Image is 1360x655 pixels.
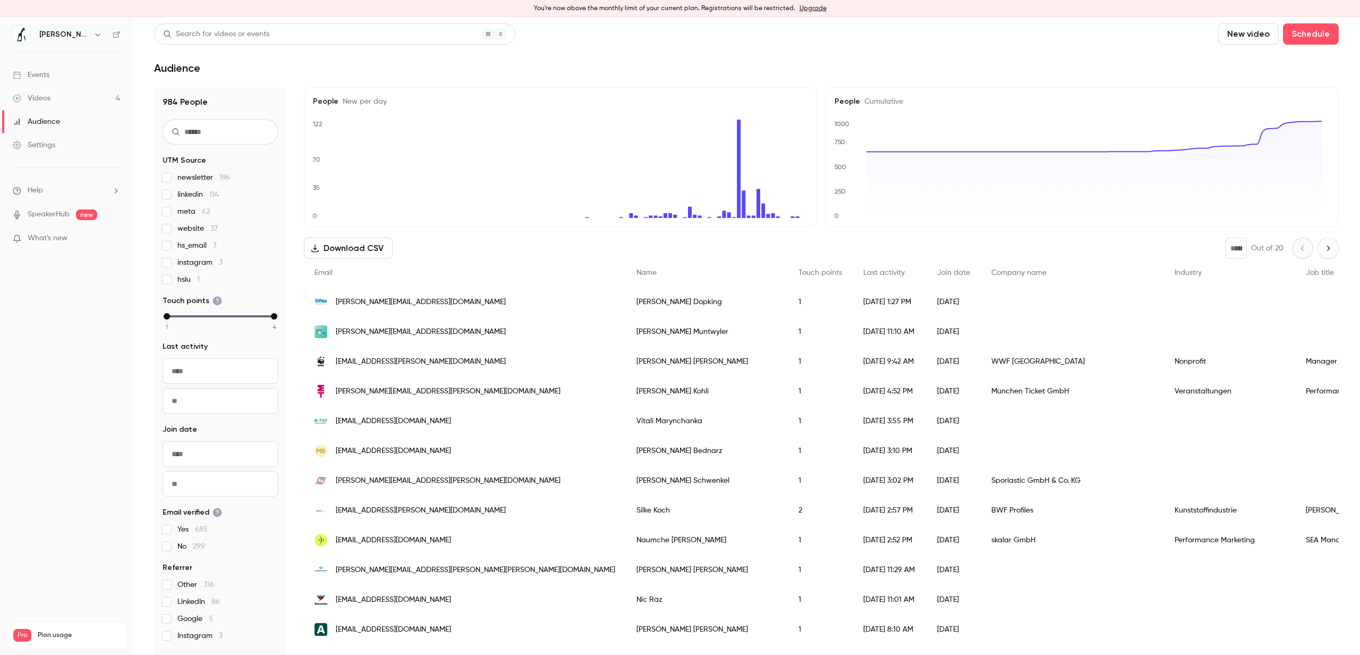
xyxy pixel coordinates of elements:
[981,347,1164,376] div: WWF [GEOGRAPHIC_DATA]
[981,466,1164,496] div: Sporlastic GmbH & Co. KG
[834,163,846,171] text: 500
[788,406,853,436] div: 1
[211,598,220,606] span: 86
[835,96,1330,107] h5: People
[788,555,853,585] div: 1
[28,209,70,220] a: SpeakerHub
[13,140,55,150] div: Settings
[177,172,230,183] span: newsletter
[177,631,223,641] span: Instagram
[164,313,170,320] div: min
[626,347,788,376] div: [PERSON_NAME] [PERSON_NAME]
[926,525,981,555] div: [DATE]
[853,496,926,525] div: [DATE] 2:57 PM
[788,436,853,466] div: 1
[314,593,327,606] img: weloveyou.ch
[626,525,788,555] div: Naumche [PERSON_NAME]
[313,96,808,107] h5: People
[203,581,214,589] span: 316
[788,376,853,406] div: 1
[13,93,50,104] div: Videos
[314,418,327,424] img: e-hoi.de
[788,585,853,615] div: 1
[336,356,506,367] span: [EMAIL_ADDRESS][PERSON_NAME][DOMAIN_NAME]
[788,525,853,555] div: 1
[163,296,222,306] span: Touch points
[1306,269,1334,276] span: Job title
[926,615,981,644] div: [DATE]
[788,615,853,644] div: 1
[177,223,218,234] span: website
[926,436,981,466] div: [DATE]
[981,525,1164,555] div: skalar GmbH
[163,424,197,435] span: Join date
[177,541,205,552] span: No
[13,116,60,127] div: Audience
[163,562,192,573] span: Referrer
[991,269,1047,276] span: Company name
[312,212,317,220] text: 0
[853,406,926,436] div: [DATE] 3:55 PM
[314,504,327,517] img: bwf-profiles.de
[314,269,333,276] span: Email
[853,436,926,466] div: [DATE] 3:10 PM
[209,191,219,198] span: 114
[28,185,43,196] span: Help
[626,287,788,317] div: [PERSON_NAME] Döpking
[853,347,926,376] div: [DATE] 9:42 AM
[338,98,387,105] span: New per day
[336,446,451,457] span: [EMAIL_ADDRESS][DOMAIN_NAME]
[163,471,278,497] input: To
[336,386,560,397] span: [PERSON_NAME][EMAIL_ADDRESS][PERSON_NAME][DOMAIN_NAME]
[166,322,168,332] span: 1
[336,535,451,546] span: [EMAIL_ADDRESS][DOMAIN_NAME]
[926,466,981,496] div: [DATE]
[926,555,981,585] div: [DATE]
[834,212,839,220] text: 0
[860,98,903,105] span: Cumulative
[13,629,31,642] span: Pro
[853,525,926,555] div: [DATE] 2:52 PM
[788,287,853,317] div: 1
[626,615,788,644] div: [PERSON_NAME] [PERSON_NAME]
[163,29,269,40] div: Search for videos or events
[314,296,327,308] img: triflex.de
[626,466,788,496] div: [PERSON_NAME] Schwenkel
[314,355,327,368] img: wwf.de
[273,322,276,332] span: 4
[926,406,981,436] div: [DATE]
[626,376,788,406] div: [PERSON_NAME] Kohli
[636,269,657,276] span: Name
[193,543,205,550] span: 299
[1164,496,1295,525] div: Kunststoffindustrie
[209,615,213,623] span: 5
[271,313,277,320] div: max
[219,174,230,181] span: 196
[312,120,322,128] text: 122
[926,347,981,376] div: [DATE]
[38,631,120,640] span: Plan usage
[853,585,926,615] div: [DATE] 11:01 AM
[1317,238,1339,259] button: Next page
[981,376,1164,406] div: München Ticket GmbH
[13,26,30,43] img: Jung von Matt IMPACT
[336,624,451,635] span: [EMAIL_ADDRESS][DOMAIN_NAME]
[937,269,970,276] span: Join date
[336,297,506,308] span: [PERSON_NAME][EMAIL_ADDRESS][DOMAIN_NAME]
[853,555,926,585] div: [DATE] 11:29 AM
[154,62,200,74] h1: Audience
[800,4,827,13] a: Upgrade
[177,274,200,285] span: hslu
[853,466,926,496] div: [DATE] 3:02 PM
[177,597,220,607] span: LinkedIn
[163,96,278,108] h1: 984 People
[163,358,278,384] input: From
[76,209,97,220] span: new
[177,189,219,200] span: linkedin
[863,269,905,276] span: Last activity
[314,325,327,338] img: newhome.ch
[926,496,981,525] div: [DATE]
[177,206,210,217] span: meta
[981,496,1164,525] div: BWF Profiles
[213,242,217,249] span: 7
